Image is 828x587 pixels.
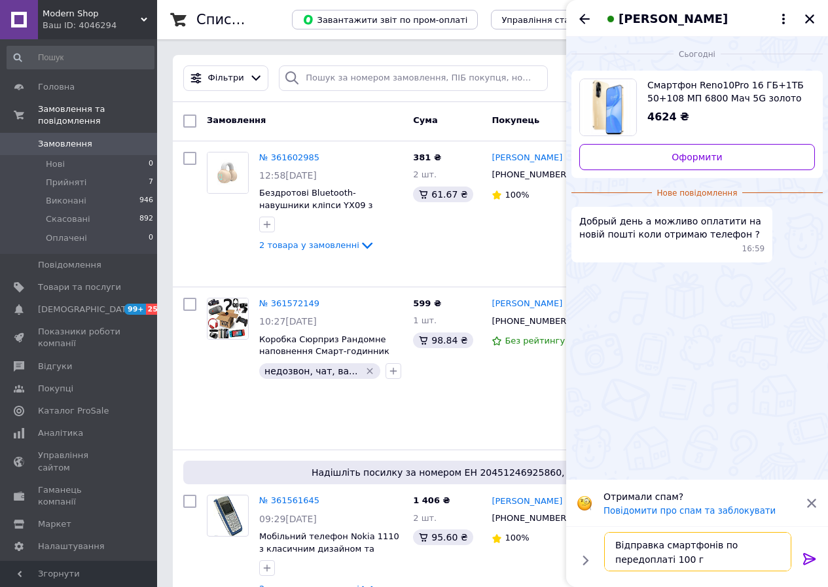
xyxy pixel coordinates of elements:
span: Modern Shop [43,8,141,20]
span: Фільтри [208,72,244,84]
span: Маркет [38,518,71,530]
span: [DEMOGRAPHIC_DATA] [38,304,135,315]
span: Cума [413,115,437,125]
span: Аналітика [38,427,83,439]
span: Сьогодні [674,49,721,60]
p: Отримали спам? [603,490,798,503]
span: Замовлення та повідомлення [38,103,157,127]
span: 10:27[DATE] [259,316,317,327]
span: Скасовані [46,213,90,225]
span: Управління статусами [501,15,602,25]
span: Надішліть посилку за номером ЕН 20451246925860, щоб отримати оплату [189,466,797,479]
a: Переглянути товар [579,79,815,136]
span: 1 406 ₴ [413,495,450,505]
a: Коробка Сюрприз Рандомне наповнення Смарт-годинник Комп'ютерна мишка Навушники [259,334,389,381]
button: [PERSON_NAME] [603,10,791,27]
span: 25 [146,304,161,315]
img: Фото товару [207,298,248,339]
span: 0 [149,232,153,244]
a: Фото товару [207,152,249,194]
span: Покупці [38,383,73,395]
a: Фото товару [207,298,249,340]
span: Товари та послуги [38,281,121,293]
a: № 361602985 [259,152,319,162]
span: 381 ₴ [413,152,441,162]
span: 09:29[DATE] [259,514,317,524]
span: 2 шт. [413,513,437,523]
span: 7 [149,177,153,188]
span: Каталог ProSale [38,405,109,417]
span: [PERSON_NAME] [619,10,728,27]
button: Повідомити про спам та заблокувати [603,506,776,516]
img: :face_with_monocle: [577,495,592,511]
button: Закрити [802,11,818,27]
span: Нове повідомлення [652,188,743,199]
a: [PERSON_NAME] [492,495,562,508]
a: Бездротові Bluetooth-навушники кліпси YX09 з кістковою провідністю водонепроникні тілесні [259,188,373,234]
span: Показники роботи компанії [38,326,121,349]
span: 2 шт. [413,169,437,179]
a: № 361572149 [259,298,319,308]
span: недозвон, чат, ва... [264,366,357,376]
span: 100% [505,533,529,543]
div: 61.67 ₴ [413,187,473,202]
span: 16:59 12.09.2025 [742,243,765,255]
span: Смартфон Reno10Pro 16 ГБ+1ТБ 50+108 МП 6800 Мач 5G золото [647,79,804,105]
div: [PHONE_NUMBER] [489,166,572,183]
div: 12.09.2025 [571,47,823,60]
svg: Видалити мітку [365,366,375,376]
span: 1 шт. [413,315,437,325]
span: Замовлення [207,115,266,125]
div: 98.84 ₴ [413,332,473,348]
div: [PHONE_NUMBER] [489,313,572,330]
h1: Список замовлень [196,12,329,27]
span: Повідомлення [38,259,101,271]
span: Оплачені [46,232,87,244]
button: Управління статусами [491,10,612,29]
div: [PHONE_NUMBER] [489,510,572,527]
span: Завантажити звіт по пром-оплаті [302,14,467,26]
span: 12:58[DATE] [259,170,317,181]
img: Фото товару [212,495,243,536]
div: Ваш ID: 4046294 [43,20,157,31]
span: 4624 ₴ [647,111,689,123]
span: Покупець [492,115,539,125]
span: 0 [149,158,153,170]
span: Прийняті [46,177,86,188]
a: [PERSON_NAME] [492,152,562,164]
span: 99+ [124,304,146,315]
span: Виконані [46,195,86,207]
a: [PERSON_NAME] [492,298,562,310]
img: Фото товару [207,152,248,193]
a: Фото товару [207,495,249,537]
span: 599 ₴ [413,298,441,308]
textarea: Відправка смартфонів по передоплаті 100 [604,532,791,571]
span: Гаманець компанії [38,484,121,508]
span: Нові [46,158,65,170]
span: 100% [505,190,529,200]
span: Управління сайтом [38,450,121,473]
span: Без рейтингу [505,336,565,346]
button: Назад [577,11,592,27]
span: Налаштування [38,541,105,552]
a: Оформити [579,144,815,170]
a: № 361561645 [259,495,319,505]
span: Замовлення [38,138,92,150]
span: 892 [139,213,153,225]
input: Пошук [7,46,154,69]
button: Показати кнопки [577,552,594,569]
div: 95.60 ₴ [413,529,473,545]
span: Добрый день а можливо оплатити на новій пошті коли отримаю телефон ? [579,215,765,241]
span: 946 [139,195,153,207]
input: Пошук за номером замовлення, ПІБ покупця, номером телефону, Email, номером накладної [279,65,548,91]
span: Головна [38,81,75,93]
span: Відгуки [38,361,72,372]
img: 6412443075_w640_h640_6412443075.jpg [580,79,636,135]
a: Мобільний телефон Nokia 1110 з класичним дизайном та тривалим часом роботи [259,531,399,565]
button: Завантажити звіт по пром-оплаті [292,10,478,29]
span: 2 товара у замовленні [259,240,359,250]
a: 2 товара у замовленні [259,240,375,250]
